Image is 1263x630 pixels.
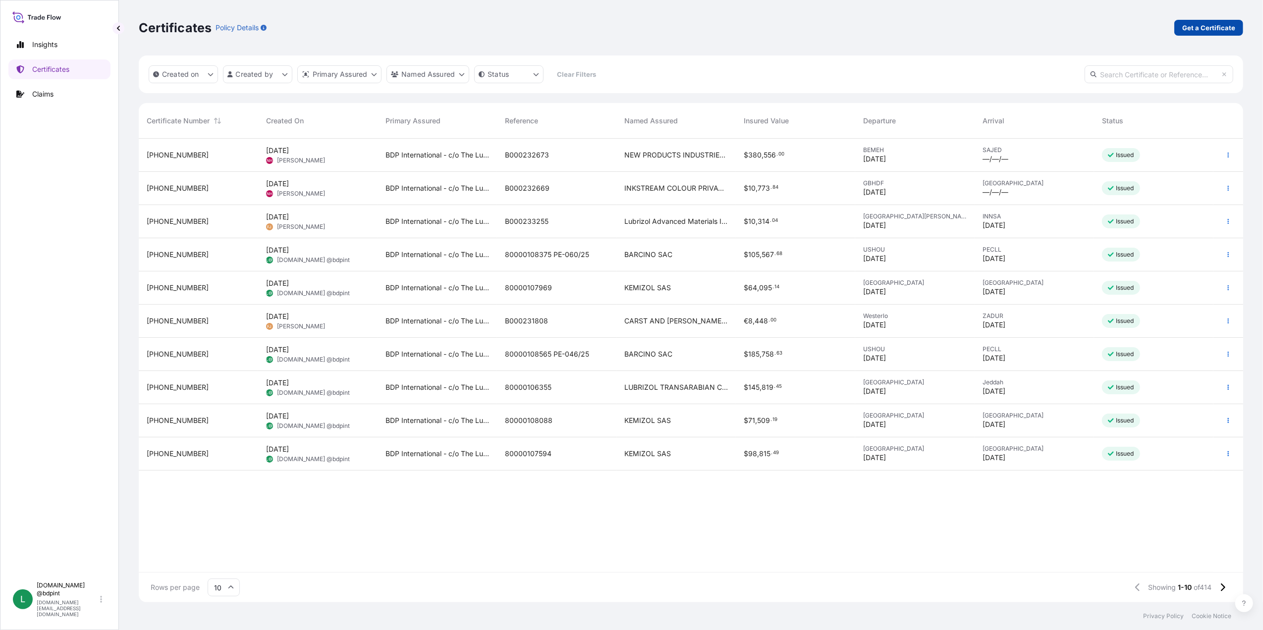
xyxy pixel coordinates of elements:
p: Insights [32,40,57,50]
span: [DOMAIN_NAME] @bdpint [277,389,350,397]
a: Claims [8,84,110,104]
span: . [776,153,778,156]
p: [DOMAIN_NAME][EMAIL_ADDRESS][DOMAIN_NAME] [37,599,98,617]
span: [PERSON_NAME] [277,322,325,330]
span: [GEOGRAPHIC_DATA] [863,378,967,386]
span: PECLL [983,246,1086,254]
span: [PHONE_NUMBER] [147,150,209,160]
span: [DATE] [983,453,1005,463]
span: [DATE] [266,245,289,255]
span: [PHONE_NUMBER] [147,449,209,459]
a: Cookie Notice [1192,612,1231,620]
span: 80000108375 PE-060/25 [505,250,589,260]
span: . [771,451,772,455]
span: L@ [267,421,273,431]
span: BDP International - c/o The Lubrizol Corporation [385,250,489,260]
span: [PERSON_NAME] [277,157,325,164]
span: , [760,251,762,258]
span: 567 [762,251,774,258]
span: BDP International - c/o The Lubrizol Corporation [385,316,489,326]
p: Issued [1116,317,1134,325]
span: B000232669 [505,183,549,193]
span: , [756,218,758,225]
span: 509 [757,417,770,424]
p: Primary Assured [313,69,367,79]
span: B000233255 [505,216,549,226]
span: 19 [772,418,777,421]
span: [PHONE_NUMBER] [147,250,209,260]
a: Certificates [8,59,110,79]
p: Policy Details [216,23,259,33]
a: Insights [8,35,110,54]
span: [DOMAIN_NAME] @bdpint [277,422,350,430]
input: Search Certificate or Reference... [1085,65,1233,83]
a: Get a Certificate [1174,20,1243,36]
span: BDP International - c/o The Lubrizol Corporation [385,382,489,392]
p: Created by [236,69,274,79]
span: $ [744,417,748,424]
span: 63 [776,352,782,355]
p: Issued [1116,350,1134,358]
button: Sort [212,115,223,127]
span: . [770,186,772,189]
a: Privacy Policy [1143,612,1184,620]
span: LUBRIZOL TRANSARABIAN COMPANY LIMITED [624,382,728,392]
span: [DOMAIN_NAME] @bdpint [277,455,350,463]
span: 84 [772,186,778,189]
span: 71 [748,417,755,424]
span: , [762,152,764,158]
span: [DATE] [983,220,1005,230]
span: , [760,384,762,391]
span: ZADUR [983,312,1086,320]
span: KEMIZOL SAS [624,416,671,425]
span: [DATE] [863,187,886,197]
span: [GEOGRAPHIC_DATA] [863,279,967,287]
span: [DATE] [863,254,886,263]
span: [DATE] [983,420,1005,429]
span: SAJED [983,146,1086,154]
span: [DATE] [863,287,886,297]
span: 14 [774,285,779,289]
span: [PHONE_NUMBER] [147,283,209,293]
span: [GEOGRAPHIC_DATA] [983,412,1086,420]
button: distributor Filter options [297,65,382,83]
span: NEW PRODUCTS INDUSTRIES CO LTD [624,150,728,160]
span: , [757,450,759,457]
span: [PHONE_NUMBER] [147,183,209,193]
span: [DATE] [983,320,1005,330]
span: [DATE] [983,254,1005,263]
span: [DATE] [863,420,886,429]
span: [DATE] [266,411,289,421]
span: € [744,317,748,324]
span: BDP International - c/o The Lubrizol Corporation [385,449,489,459]
span: 819 [762,384,773,391]
span: 145 [748,384,760,391]
span: . [770,418,772,421]
span: Named Assured [624,116,678,126]
span: KEMIZOL SAS [624,283,671,293]
span: [GEOGRAPHIC_DATA][PERSON_NAME] [863,212,967,220]
span: [PHONE_NUMBER] [147,349,209,359]
span: [DATE] [266,444,289,454]
span: B000232673 [505,150,549,160]
span: [DATE] [983,386,1005,396]
span: USHOU [863,246,967,254]
span: CARST AND [PERSON_NAME] [GEOGRAPHIC_DATA] [624,316,728,326]
span: Westerlo [863,312,967,320]
span: BDP International - c/o The Lubrizol Corporation [385,216,489,226]
p: Issued [1116,417,1134,424]
span: [PERSON_NAME] [277,190,325,198]
p: [DOMAIN_NAME] @bdpint [37,581,98,597]
span: L [20,594,25,604]
span: [GEOGRAPHIC_DATA] [983,179,1086,187]
span: 45 [776,385,782,388]
p: Status [488,69,509,79]
span: [PHONE_NUMBER] [147,382,209,392]
p: Issued [1116,251,1134,259]
span: B000231808 [505,316,548,326]
span: BARCINO SAC [624,349,672,359]
span: [DATE] [266,146,289,156]
span: NH [267,189,273,199]
span: [GEOGRAPHIC_DATA] [983,279,1086,287]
